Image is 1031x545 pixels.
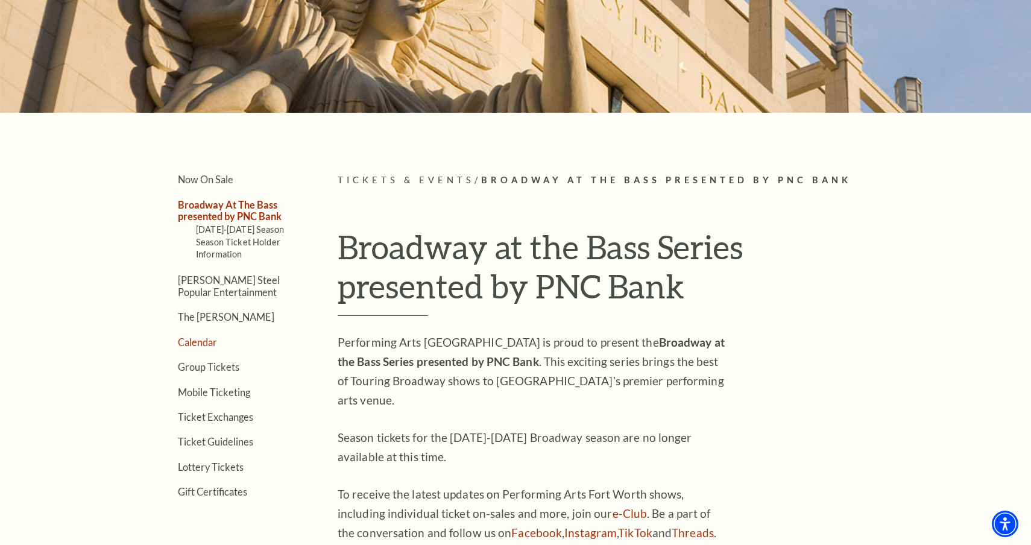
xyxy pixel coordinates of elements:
a: Group Tickets [178,361,239,373]
a: Instagram - open in a new tab [564,526,617,540]
a: Mobile Ticketing [178,386,250,398]
a: Now On Sale [178,174,233,185]
a: Ticket Exchanges [178,411,253,423]
a: [DATE]-[DATE] Season [196,224,284,235]
p: To receive the latest updates on Performing Arts Fort Worth shows, including individual ticket on... [338,485,730,543]
a: Calendar [178,336,217,348]
a: Ticket Guidelines [178,436,253,447]
p: / [338,173,889,188]
a: Gift Certificates [178,486,247,497]
p: Season tickets for the [DATE]-[DATE] Broadway season are no longer available at this time. [338,428,730,467]
a: The [PERSON_NAME] [178,311,274,323]
a: TikTok - open in a new tab [618,526,652,540]
a: Season Ticket Holder Information [196,237,280,259]
p: Performing Arts [GEOGRAPHIC_DATA] is proud to present the . This exciting series brings the best ... [338,333,730,410]
span: Tickets & Events [338,175,475,185]
a: Threads - open in a new tab [672,526,714,540]
span: Broadway At The Bass presented by PNC Bank [481,175,851,185]
a: Broadway At The Bass presented by PNC Bank [178,199,282,222]
a: e-Club [613,506,648,520]
div: Accessibility Menu [992,511,1018,537]
a: Lottery Tickets [178,461,244,473]
h1: Broadway at the Bass Series presented by PNC Bank [338,227,889,316]
a: Facebook - open in a new tab [511,526,562,540]
strong: Broadway at the Bass Series presented by PNC Bank [338,335,725,368]
a: [PERSON_NAME] Steel Popular Entertainment [178,274,280,297]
